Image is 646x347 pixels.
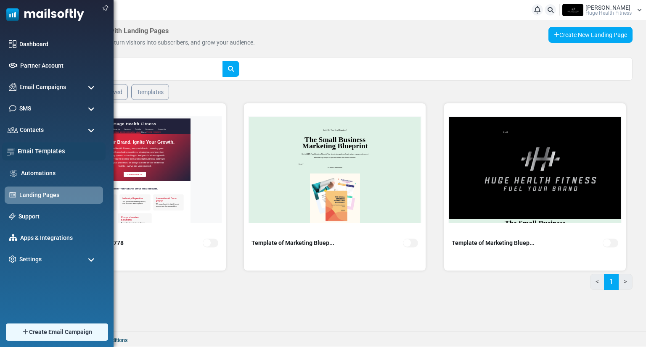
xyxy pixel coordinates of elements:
a: Templates [131,84,169,100]
img: support-icon.svg [9,213,16,220]
span: Huge Health Fitness [585,11,632,16]
a: Dashboard [19,40,99,49]
a: Apps & Integrations [20,234,99,242]
span: Settings [19,255,42,264]
a: 1 [604,274,619,290]
a: Automations [21,169,99,178]
nav: Page [590,274,633,297]
span: Create Email Campaign [29,328,92,336]
img: workflow.svg [9,168,18,178]
a: User Logo [PERSON_NAME] Huge Health Fitness [562,4,642,16]
img: User Logo [562,4,583,16]
footer: 2025 [27,331,646,347]
a: Landing Pages [19,191,99,200]
span: Email Campaigns [19,83,66,92]
img: campaigns-icon.png [9,83,16,91]
h6: Design, Convert, Grow with Landing Pages [41,27,514,35]
img: landing_pages.svg [9,191,16,199]
span: Template of Marketing Bluep... [452,239,535,247]
img: contacts-icon.svg [8,127,18,133]
a: Email Templates [18,147,101,156]
img: email-templates-icon.svg [7,147,15,155]
input: You can use this switch to toggle your page's public visibility. If you close your page, visitors... [403,239,418,247]
img: settings-icon.svg [9,255,16,263]
span: [PERSON_NAME] [585,5,630,11]
a: Partner Account [20,61,99,70]
span: SMS [19,104,31,113]
input: You can use this switch to toggle your page's public visibility. If you close your page, visitors... [203,239,218,247]
span: Template of Marketing Bluep... [252,239,334,247]
a: Support [19,212,99,221]
span: Contacts [20,126,44,134]
img: dashboard-icon.svg [9,40,16,48]
a: Create New Landing Page [548,27,633,43]
input: You can use this switch to toggle your page's public visibility. If you close your page, visitors... [603,239,618,247]
span: Easily create landing pages, turn visitors into subscribers, and grow your audience. [41,39,255,46]
img: sms-icon.png [9,105,16,112]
